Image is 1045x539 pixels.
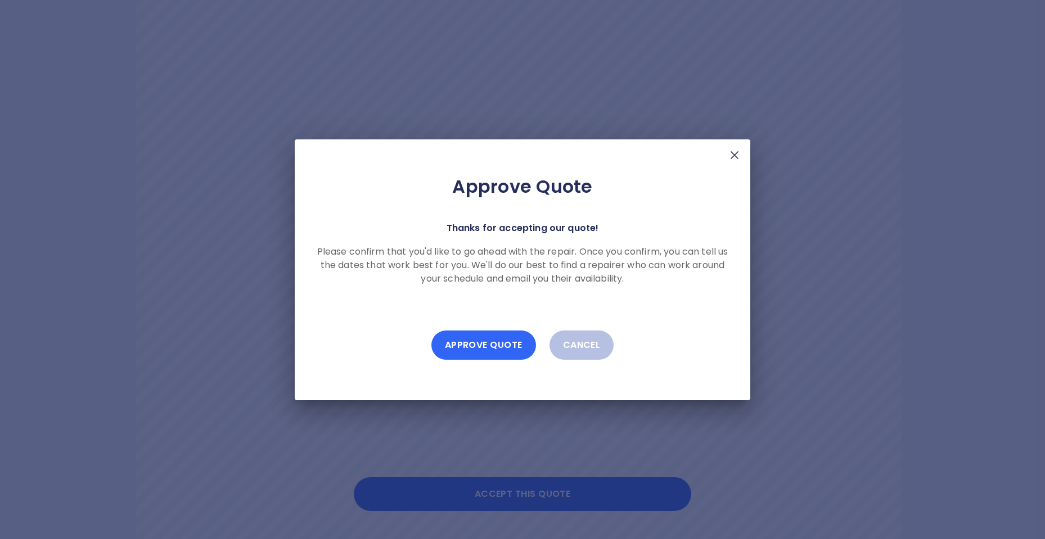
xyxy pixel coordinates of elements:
[431,330,536,360] button: Approve Quote
[447,220,599,236] p: Thanks for accepting our quote!
[549,330,614,360] button: Cancel
[313,175,732,198] h2: Approve Quote
[313,245,732,286] p: Please confirm that you'd like to go ahead with the repair. Once you confirm, you can tell us the...
[728,148,741,162] img: X Mark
